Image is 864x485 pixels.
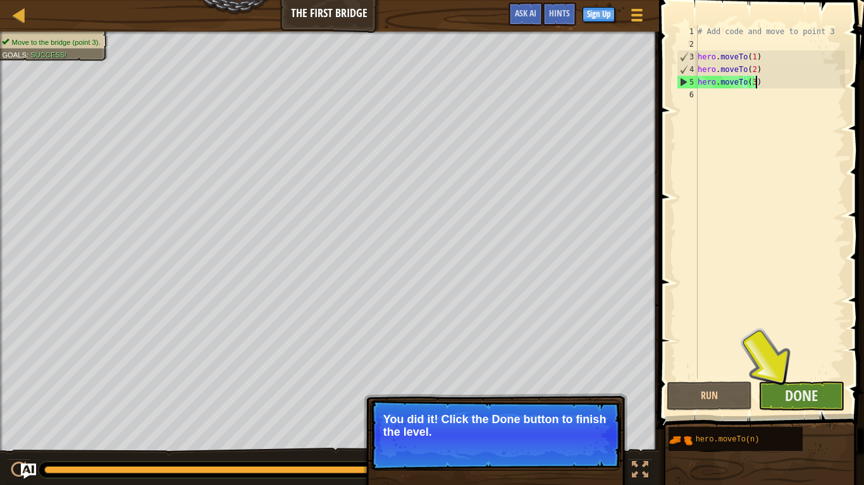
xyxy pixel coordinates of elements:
button: Done [758,381,844,410]
button: Ask AI [509,3,543,26]
div: 5 [677,76,698,88]
span: Success! [30,51,66,59]
div: 6 [677,88,698,101]
span: Done [785,385,818,405]
button: Toggle fullscreen [627,458,653,484]
button: Ask AI [21,464,36,479]
span: : [27,51,30,59]
div: 4 [677,63,698,76]
button: Sign Up [583,7,615,22]
span: Goals [2,51,27,59]
button: Run [667,381,753,410]
div: 3 [677,51,698,63]
div: 1 [677,25,698,38]
button: Ctrl + P: Play [6,458,32,484]
span: Hints [549,7,570,19]
span: Ask AI [515,7,536,19]
button: Show game menu [621,3,653,32]
span: Move to the bridge (point 3). [12,38,101,46]
li: Move to the bridge (point 3). [2,37,100,47]
p: You did it! Click the Done button to finish the level. [383,413,608,438]
span: hero.moveTo(n) [696,435,760,444]
div: 2 [677,38,698,51]
img: portrait.png [669,428,693,452]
